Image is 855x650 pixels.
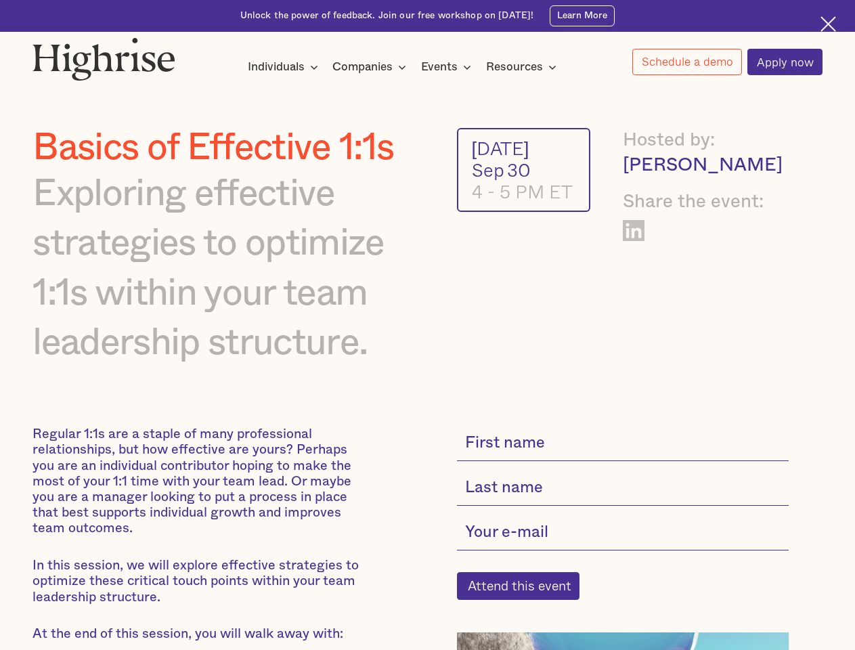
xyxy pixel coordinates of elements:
input: First name [457,427,789,461]
div: Exploring effective strategies to optimize 1:1s within your team leadership structure. [32,169,422,368]
div: Companies [332,59,410,75]
div: Events [421,59,458,75]
div: Share the event: [623,190,789,215]
p: In this session, we will explore effective strategies to optimize these critical touch points wit... [32,558,361,605]
a: Learn More [550,5,615,26]
div: 4 - 5 PM ET [472,181,576,202]
div: Unlock the power of feedback. Join our free workshop on [DATE]! [240,9,534,22]
a: Schedule a demo [632,49,742,75]
p: At the end of this session, you will walk away with: [32,626,361,642]
h1: Basics of Effective 1:1s [32,128,422,169]
div: Events [421,59,475,75]
a: Apply now [747,49,823,75]
div: Resources [486,59,543,75]
input: Attend this event [457,572,580,601]
div: Individuals [248,59,322,75]
form: current-single-event-subscribe-form [457,427,789,600]
div: [DATE] [472,137,576,159]
div: Companies [332,59,393,75]
div: [PERSON_NAME] [623,153,789,178]
input: Your e-mail [457,517,789,551]
img: Highrise logo [32,37,175,81]
div: Individuals [248,59,305,75]
div: Sep [472,159,504,181]
div: Resources [486,59,561,75]
div: Hosted by: [623,128,789,153]
img: Cross icon [820,16,836,32]
p: Regular 1:1s are a staple of many professional relationships, but how effective are yours? Perhap... [32,427,361,537]
input: Last name [457,471,789,506]
a: Share on LinkedIn [623,220,644,242]
div: 30 [507,159,531,181]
